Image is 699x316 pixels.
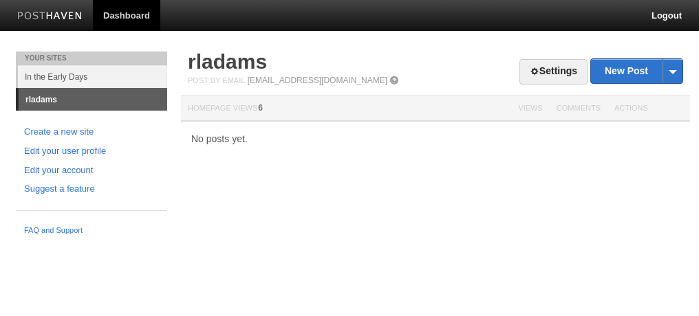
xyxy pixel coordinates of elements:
th: Homepage Views [181,96,511,122]
span: 6 [258,103,263,113]
a: FAQ and Support [24,225,159,237]
a: rladams [188,50,267,73]
th: Comments [550,96,607,122]
th: Views [511,96,549,122]
a: In the Early Days [18,65,167,88]
a: rladams [19,89,167,111]
a: Suggest a feature [24,182,159,196]
a: [EMAIL_ADDRESS][DOMAIN_NAME] [248,76,387,85]
img: Posthaven-bar [17,12,83,22]
span: Post by Email [188,76,245,84]
div: No posts yet. [181,134,690,144]
a: Edit your user profile [24,144,159,159]
li: Your Sites [16,52,167,65]
a: Edit your account [24,163,159,178]
th: Actions [607,96,690,122]
a: Create a new site [24,125,159,139]
a: New Post [591,59,682,83]
a: Settings [519,59,588,84]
